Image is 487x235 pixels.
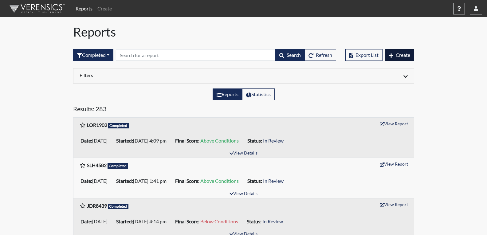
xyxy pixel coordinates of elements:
button: View Details [227,190,260,198]
button: View Report [377,159,411,169]
b: Status: [247,138,262,143]
b: Date: [81,138,92,143]
button: Completed [73,49,113,61]
li: [DATE] [78,136,114,146]
div: Click to expand/collapse filters [75,72,412,80]
b: Final Score: [175,218,199,224]
button: View Report [377,119,411,128]
b: LOR1902 [87,122,107,128]
button: View Report [377,200,411,209]
h5: Results: 283 [73,105,414,115]
li: [DATE] [78,176,114,186]
b: JDR8439 [87,203,107,209]
li: [DATE] 4:09 pm [114,136,173,146]
b: Started: [116,178,133,184]
span: Completed [108,123,129,128]
span: Completed [108,163,128,169]
h1: Reports [73,25,414,39]
span: Create [396,52,410,58]
li: [DATE] 4:14 pm [114,217,173,226]
b: Date: [81,178,92,184]
b: Status: [247,178,262,184]
label: View the list of reports [213,88,242,100]
b: Final Score: [175,178,199,184]
span: Export List [355,52,379,58]
b: Final Score: [175,138,199,143]
a: Reports [73,2,95,15]
label: View statistics about completed interviews [242,88,275,100]
span: In Review [263,178,284,184]
span: Refresh [316,52,332,58]
span: Below Conditions [200,218,238,224]
b: Date: [81,218,92,224]
b: Started: [116,218,133,224]
li: [DATE] [78,217,114,226]
b: Status: [247,218,261,224]
span: Above Conditions [200,138,239,143]
span: In Review [262,218,283,224]
span: Completed [108,204,129,209]
div: Filter by interview status [73,49,113,61]
span: In Review [263,138,284,143]
b: Started: [116,138,133,143]
a: Create [95,2,114,15]
span: Search [287,52,301,58]
li: [DATE] 1:41 pm [114,176,173,186]
input: Search by Registration ID, Interview Number, or Investigation Name. [116,49,276,61]
button: Refresh [304,49,336,61]
b: SLH4582 [87,162,107,168]
h6: Filters [80,72,239,78]
button: Search [275,49,305,61]
span: Above Conditions [200,178,239,184]
button: Create [385,49,414,61]
button: Export List [345,49,383,61]
button: View Details [227,149,260,158]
